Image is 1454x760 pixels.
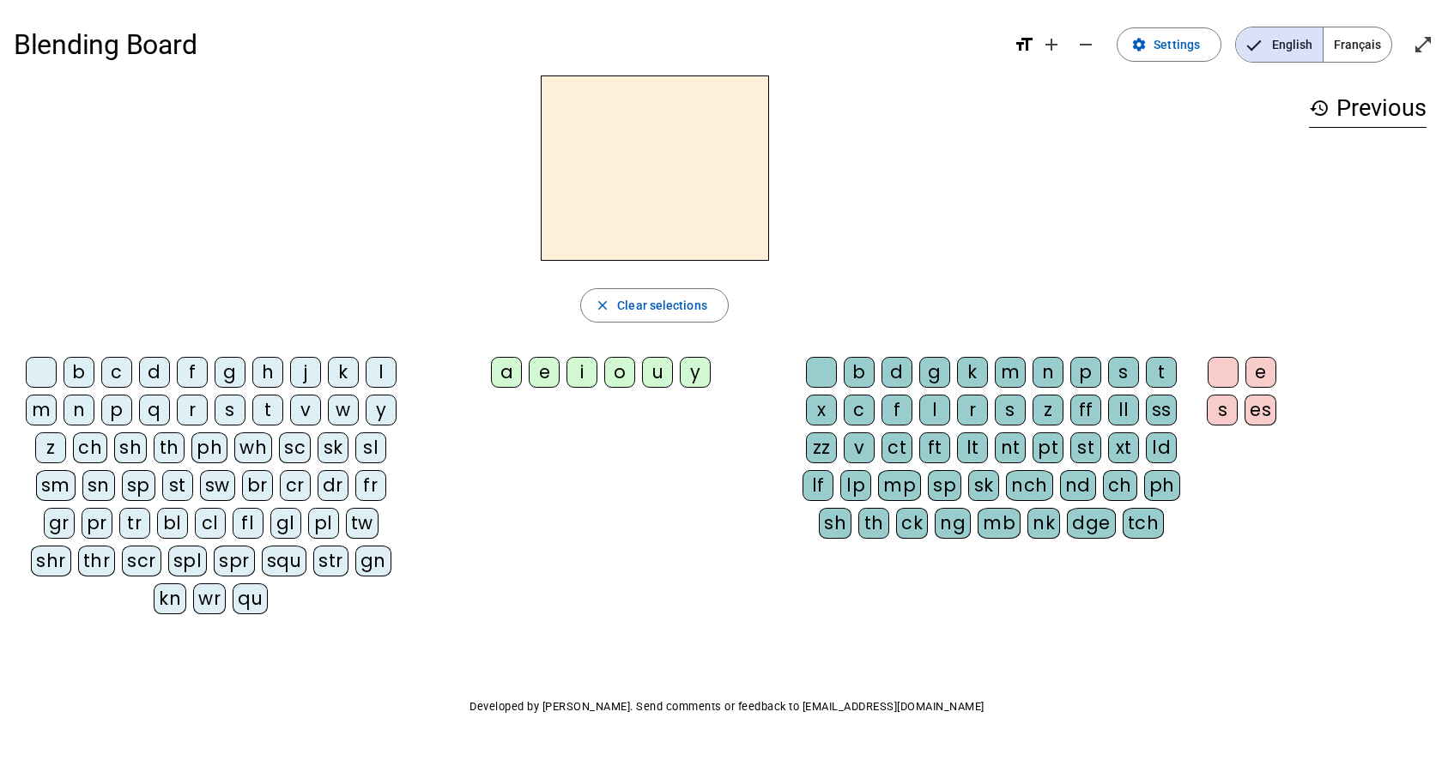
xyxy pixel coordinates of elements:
[168,546,208,576] div: spl
[215,395,245,425] div: s
[995,357,1026,388] div: m
[1006,470,1053,501] div: nch
[935,508,971,539] div: ng
[64,357,94,388] div: b
[1060,470,1096,501] div: nd
[64,395,94,425] div: n
[819,508,851,539] div: sh
[328,395,359,425] div: w
[995,395,1026,425] div: s
[806,395,837,425] div: x
[1103,470,1137,501] div: ch
[78,546,116,576] div: thr
[101,357,132,388] div: c
[162,470,193,501] div: st
[44,508,75,539] div: gr
[1406,27,1440,62] button: Enter full screen
[366,357,397,388] div: l
[1309,89,1427,128] h3: Previous
[968,470,999,501] div: sk
[1235,27,1392,63] mat-button-toggle-group: Language selection
[234,432,272,463] div: wh
[308,508,339,539] div: pl
[366,395,397,425] div: y
[1033,357,1063,388] div: n
[806,432,837,463] div: zz
[154,432,185,463] div: th
[139,395,170,425] div: q
[122,470,155,501] div: sp
[1236,27,1323,62] span: English
[26,395,57,425] div: m
[270,508,301,539] div: gl
[1309,98,1330,118] mat-icon: history
[1207,395,1238,425] div: s
[1070,357,1101,388] div: p
[252,395,283,425] div: t
[1070,395,1101,425] div: ff
[252,357,283,388] div: h
[233,583,268,614] div: qu
[157,508,188,539] div: bl
[355,546,391,576] div: gn
[1108,357,1139,388] div: s
[1034,27,1069,62] button: Increase font size
[1027,508,1060,539] div: nk
[1014,34,1034,55] mat-icon: format_size
[1245,357,1276,388] div: e
[1033,432,1063,463] div: pt
[279,432,311,463] div: sc
[580,288,729,323] button: Clear selections
[595,298,610,313] mat-icon: close
[1108,432,1139,463] div: xt
[957,357,988,388] div: k
[881,432,912,463] div: ct
[1075,34,1096,55] mat-icon: remove
[1324,27,1391,62] span: Français
[14,697,1440,717] p: Developed by [PERSON_NAME]. Send comments or feedback to [EMAIL_ADDRESS][DOMAIN_NAME]
[491,357,522,388] div: a
[919,357,950,388] div: g
[35,432,66,463] div: z
[957,395,988,425] div: r
[215,357,245,388] div: g
[928,470,961,501] div: sp
[919,395,950,425] div: l
[214,546,255,576] div: spr
[31,546,71,576] div: shr
[154,583,186,614] div: kn
[73,432,107,463] div: ch
[280,470,311,501] div: cr
[355,470,386,501] div: fr
[878,470,921,501] div: mp
[328,357,359,388] div: k
[82,508,112,539] div: pr
[1117,27,1221,62] button: Settings
[919,432,950,463] div: ft
[290,395,321,425] div: v
[122,546,161,576] div: scr
[101,395,132,425] div: p
[193,583,226,614] div: wr
[858,508,889,539] div: th
[1146,395,1177,425] div: ss
[36,470,76,501] div: sm
[191,432,227,463] div: ph
[14,17,1000,72] h1: Blending Board
[1146,432,1177,463] div: ld
[318,470,348,501] div: dr
[346,508,379,539] div: tw
[355,432,386,463] div: sl
[881,395,912,425] div: f
[957,432,988,463] div: lt
[200,470,235,501] div: sw
[1041,34,1062,55] mat-icon: add
[844,432,875,463] div: v
[840,470,871,501] div: lp
[177,357,208,388] div: f
[1146,357,1177,388] div: t
[844,395,875,425] div: c
[1108,395,1139,425] div: ll
[1069,27,1103,62] button: Decrease font size
[529,357,560,388] div: e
